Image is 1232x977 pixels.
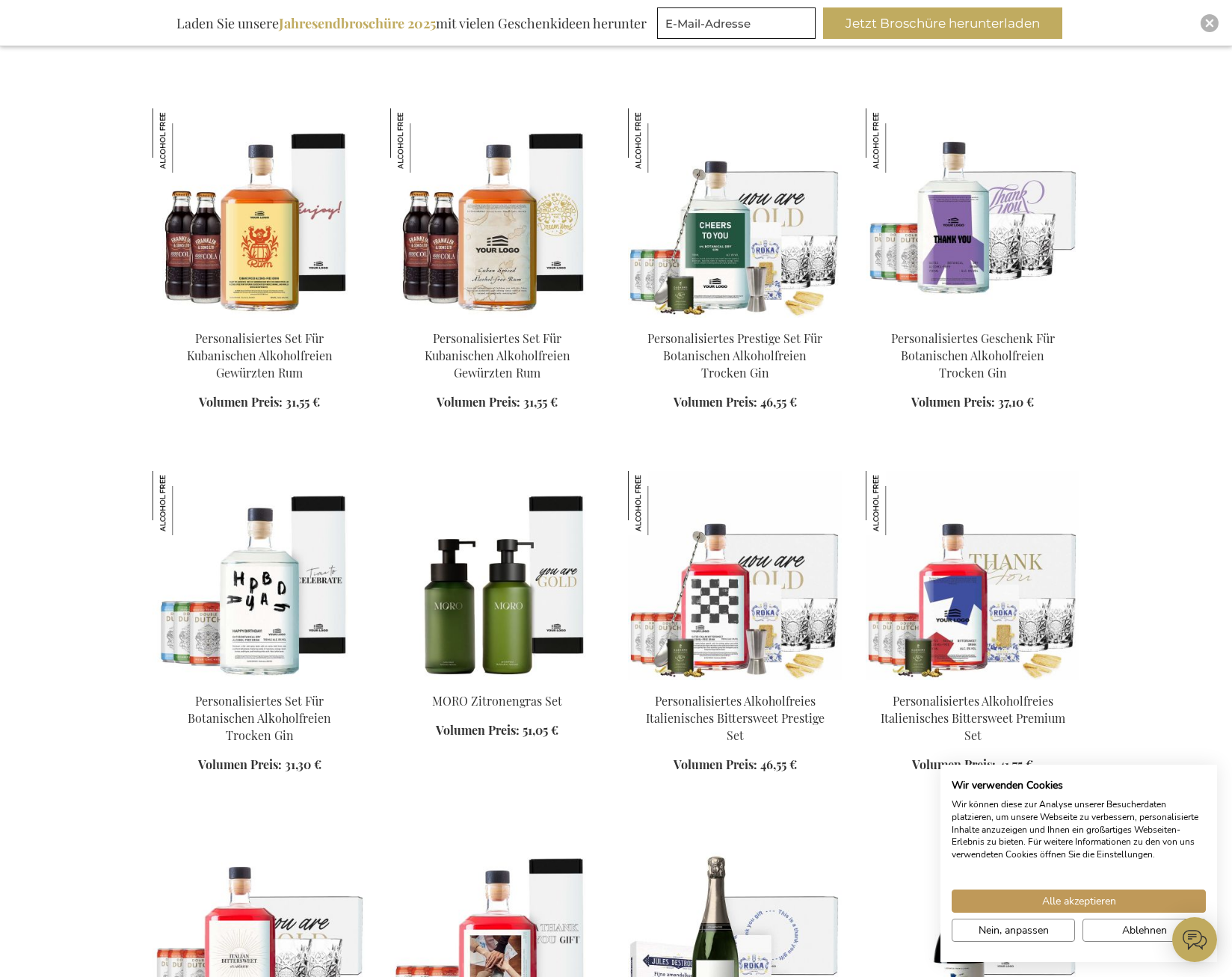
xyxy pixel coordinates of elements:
span: Ablehnen [1122,922,1167,938]
span: 31,55 € [286,394,320,410]
img: Personalisiertes Alkoholfreies Italienisches Bittersweet Prestige Set [628,471,842,680]
span: 31,55 € [523,394,558,410]
a: Personalisiertes Alkoholfreies Italienisches Bittersweet Premium Set [881,693,1065,743]
a: Personalisiertes Set Für Kubanischen Alkoholfreien Gewürzten Rum [425,330,570,380]
form: marketing offers and promotions [657,7,820,43]
div: Laden Sie unsere mit vielen Geschenkideen herunter [170,7,653,39]
a: Personalised Non-Alcoholic Botanical Dry Gin Prestige Set Personalisiertes Prestige Set Für Botan... [628,312,842,326]
span: Volumen Preis: [436,722,520,738]
a: Personalisiertes Alkoholfreies Italienisches Bittersweet Prestige Set [646,693,825,743]
span: 37,10 € [998,394,1034,410]
button: cookie Einstellungen anpassen [952,919,1075,942]
img: Personalisiertes Set Für Kubanischen Alkoholfreien Gewürzten Rum [153,108,217,173]
span: Alle akzeptieren [1042,893,1116,909]
a: Volumen Preis: 31,30 € [198,756,321,774]
img: Personalisiertes Set Für Botanischen Alkoholfreien Trocken Gin [153,471,217,535]
button: Alle verweigern cookies [1082,919,1206,942]
img: Personalised Non-Alcoholic Botanical Dry Gin Gift [866,108,1079,318]
input: E-Mail-Adresse [657,7,816,39]
img: Personalised Non-Alcoholic Botanical Dry Gin Set [153,471,366,680]
span: Volumen Preis: [912,756,996,772]
p: Wir können diese zur Analyse unserer Besucherdaten platzieren, um unsere Webseite zu verbessern, ... [952,798,1206,861]
a: Volumen Preis: 46,55 € [674,394,797,411]
img: Personalised Non-Alcoholic Italian Bittersweet Premium Set [866,471,1079,680]
img: Personalisiertes Set Für Kubanischen Alkoholfreien Gewürzten Rum [390,108,455,173]
button: Akzeptieren Sie alle cookies [952,890,1206,913]
a: Volumen Preis: 46,55 € [674,756,797,774]
span: 46,55 € [760,756,797,772]
button: Jetzt Broschüre herunterladen [823,7,1062,39]
img: Personalisiertes Alkoholfreies Italienisches Bittersweet Premium Set [866,471,930,535]
h2: Wir verwenden Cookies [952,779,1206,792]
span: 31,30 € [285,756,321,772]
a: Volumen Preis: 31,55 € [437,394,558,411]
img: Personalisiertes Prestige Set Für Botanischen Alkoholfreien Trocken Gin [628,108,692,173]
a: Personalisiertes Geschenk Für Botanischen Alkoholfreien Trocken Gin [891,330,1055,380]
span: Volumen Preis: [437,394,520,410]
a: Volumen Preis: 37,10 € [911,394,1034,411]
a: Personalisiertes Set Für Kubanischen Alkoholfreien Gewürzten Rum [187,330,333,380]
a: Personalised Non-Alcoholic Italian Bittersweet Premium Set Personalisiertes Alkoholfreies Italien... [866,674,1079,688]
a: MORO Lemongrass Set [390,674,604,688]
a: Personalisiertes Alkoholfreies Italienisches Bittersweet Prestige Set Personalisiertes Alkoholfre... [628,674,842,688]
a: Personalised Non-Alcoholic Botanical Dry Gin Gift Personalisiertes Geschenk Für Botanischen Alkoh... [866,312,1079,326]
span: Volumen Preis: [199,394,283,410]
span: Volumen Preis: [674,394,757,410]
a: Volumen Preis: 41,75 € [912,756,1033,774]
a: Volumen Preis: 31,55 € [199,394,320,411]
img: MORO Lemongrass Set [390,471,604,680]
img: Close [1205,19,1214,28]
img: Personalisiertes Geschenk Für Botanischen Alkoholfreien Trocken Gin [866,108,930,173]
span: 41,75 € [999,756,1033,772]
a: Volumen Preis: 51,05 € [436,722,558,739]
a: Personalisiertes Prestige Set Für Botanischen Alkoholfreien Trocken Gin [647,330,822,380]
span: Nein, anpassen [979,922,1049,938]
a: Personalised Non-Alcoholic Botanical Dry Gin Set Personalisiertes Set Für Botanischen Alkoholfrei... [153,674,366,688]
span: Volumen Preis: [911,394,995,410]
a: MORO Zitronengras Set [432,693,562,709]
span: Volumen Preis: [198,756,282,772]
span: 51,05 € [523,722,558,738]
img: Personalised Non-Alcoholic Cuban Spiced Rum Set [390,108,604,318]
b: Jahresendbroschüre 2025 [279,14,436,32]
iframe: belco-activator-frame [1172,917,1217,962]
a: Personalised Non-Alcoholic Cuban Spiced Rum Set Personalisiertes Set Für Kubanischen Alkoholfreie... [390,312,604,326]
a: Personalisiertes Set Für Botanischen Alkoholfreien Trocken Gin [188,693,331,743]
img: Personalised Non-Alcoholic Cuban Spiced Rum Set [153,108,366,318]
img: Personalisiertes Alkoholfreies Italienisches Bittersweet Prestige Set [628,471,692,535]
div: Close [1201,14,1219,32]
img: Personalised Non-Alcoholic Botanical Dry Gin Prestige Set [628,108,842,318]
span: 46,55 € [760,394,797,410]
a: Personalised Non-Alcoholic Cuban Spiced Rum Set Personalisiertes Set Für Kubanischen Alkoholfreie... [153,312,366,326]
span: Volumen Preis: [674,756,757,772]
